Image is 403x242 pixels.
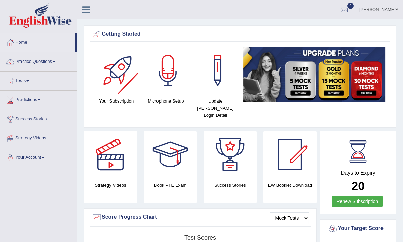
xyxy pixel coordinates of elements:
[243,47,385,102] img: small5.jpg
[194,97,237,119] h4: Update [PERSON_NAME] Login Detail
[92,29,389,39] div: Getting Started
[0,33,75,50] a: Home
[92,212,309,223] div: Score Progress Chart
[352,179,365,192] b: 20
[0,148,77,165] a: Your Account
[204,182,257,189] h4: Success Stories
[0,72,77,88] a: Tests
[328,224,389,234] div: Your Target Score
[328,170,389,176] h4: Days to Expiry
[0,91,77,108] a: Predictions
[0,110,77,127] a: Success Stories
[0,129,77,146] a: Strategy Videos
[84,182,137,189] h4: Strategy Videos
[263,182,316,189] h4: EW Booklet Download
[144,182,197,189] h4: Book PTE Exam
[0,52,77,69] a: Practice Questions
[184,234,216,241] tspan: Test scores
[95,97,138,105] h4: Your Subscription
[144,97,187,105] h4: Microphone Setup
[347,3,354,9] span: 0
[332,196,383,207] a: Renew Subscription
